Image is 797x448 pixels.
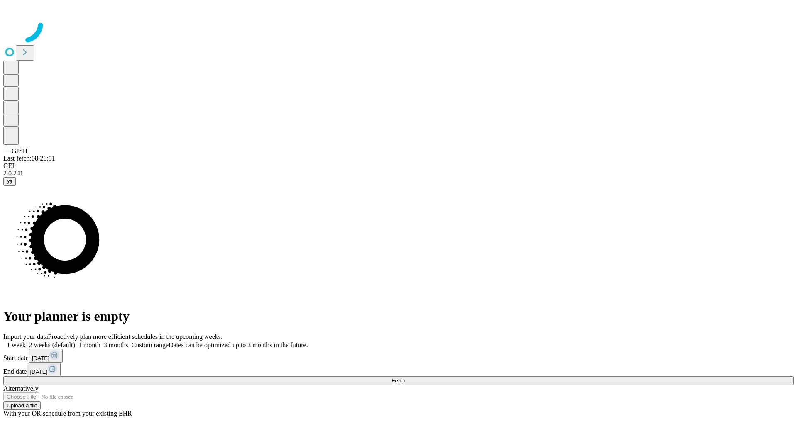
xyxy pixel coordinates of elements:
[78,341,100,348] span: 1 month
[3,162,794,170] div: GEI
[3,170,794,177] div: 2.0.241
[3,363,794,376] div: End date
[7,341,26,348] span: 1 week
[27,363,61,376] button: [DATE]
[391,377,405,384] span: Fetch
[169,341,308,348] span: Dates can be optimized up to 3 months in the future.
[104,341,128,348] span: 3 months
[29,341,75,348] span: 2 weeks (default)
[3,410,132,417] span: With your OR schedule from your existing EHR
[29,349,63,363] button: [DATE]
[3,333,48,340] span: Import your data
[3,385,38,392] span: Alternatively
[30,369,47,375] span: [DATE]
[3,349,794,363] div: Start date
[3,309,794,324] h1: Your planner is empty
[3,376,794,385] button: Fetch
[3,155,55,162] span: Last fetch: 08:26:01
[12,147,27,154] span: GJSH
[32,355,49,361] span: [DATE]
[3,401,41,410] button: Upload a file
[132,341,169,348] span: Custom range
[3,177,16,186] button: @
[7,178,12,185] span: @
[48,333,222,340] span: Proactively plan more efficient schedules in the upcoming weeks.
